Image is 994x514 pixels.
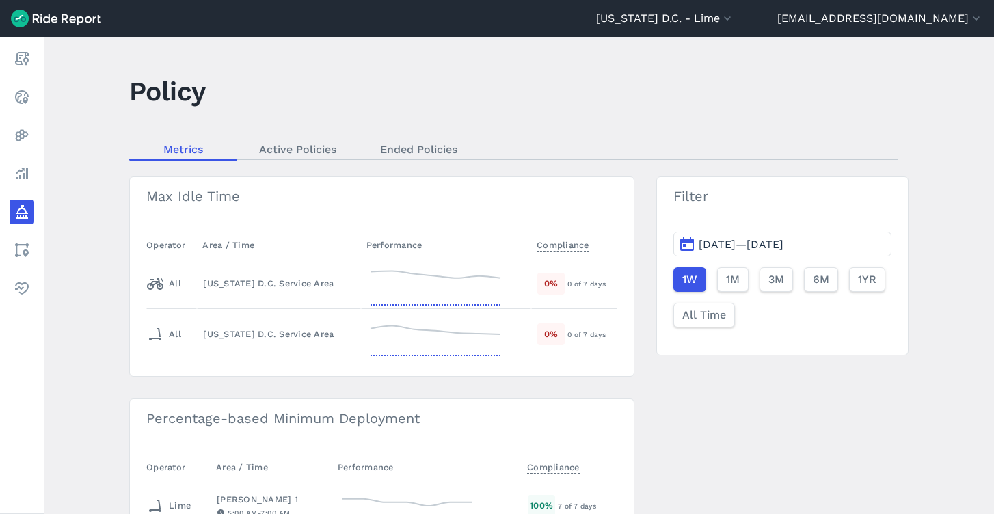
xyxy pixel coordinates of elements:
h3: Filter [657,177,908,215]
div: [US_STATE] D.C. Service Area [203,327,354,340]
div: 0 of 7 days [567,278,617,290]
th: Area / Time [211,454,332,481]
span: [DATE]—[DATE] [699,238,783,251]
h3: Percentage-based Minimum Deployment [130,399,634,437]
button: [DATE]—[DATE] [673,232,891,256]
div: [US_STATE] D.C. Service Area [203,277,354,290]
div: 0 of 7 days [567,328,617,340]
button: 3M [760,267,793,292]
th: Performance [332,454,522,481]
h3: Max Idle Time [130,177,634,215]
span: 6M [813,271,829,288]
span: 1W [682,271,697,288]
span: All Time [682,307,726,323]
span: Compliance [527,458,580,474]
th: Area / Time [197,232,360,258]
a: Health [10,276,34,301]
span: 1YR [858,271,876,288]
span: Compliance [537,236,589,252]
button: 1YR [849,267,885,292]
a: Report [10,46,34,71]
button: [US_STATE] D.C. - Lime [596,10,734,27]
button: 1W [673,267,706,292]
a: Ended Policies [358,139,479,159]
span: 3M [768,271,784,288]
div: 0 % [537,273,565,294]
div: All [147,273,181,295]
a: Heatmaps [10,123,34,148]
span: 1M [726,271,740,288]
button: 1M [717,267,749,292]
div: 0 % [537,323,565,344]
button: All Time [673,303,735,327]
div: [PERSON_NAME] 1 [217,493,326,506]
a: Active Policies [237,139,358,159]
div: All [147,323,181,345]
img: Ride Report [11,10,101,27]
div: 7 of 7 days [558,500,617,512]
button: [EMAIL_ADDRESS][DOMAIN_NAME] [777,10,983,27]
a: Metrics [129,139,237,159]
a: Realtime [10,85,34,109]
a: Areas [10,238,34,262]
h1: Policy [129,72,206,110]
th: Performance [361,232,531,258]
th: Operator [146,232,197,258]
button: 6M [804,267,838,292]
a: Analyze [10,161,34,186]
th: Operator [146,454,211,481]
a: Policy [10,200,34,224]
